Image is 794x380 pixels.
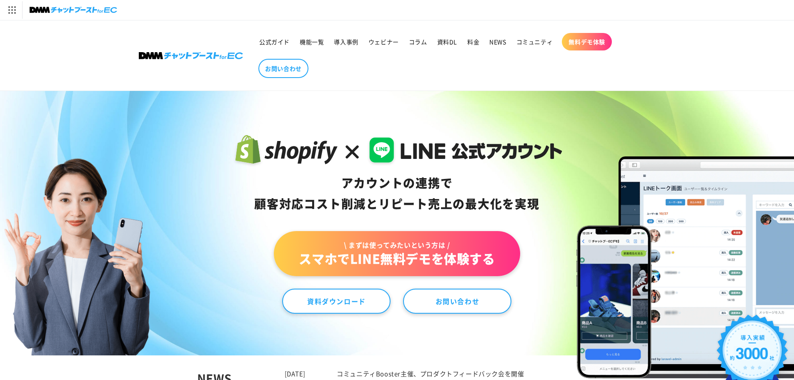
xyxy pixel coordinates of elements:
[300,38,324,45] span: 機能一覧
[489,38,506,45] span: NEWS
[516,38,553,45] span: コミュニティ
[232,173,562,214] div: アカウントの連携で 顧客対応コスト削減と リピート売上の 最大化を実現
[403,289,511,314] a: お問い合わせ
[30,4,117,16] img: チャットブーストforEC
[562,33,612,50] a: 無料デモ体験
[282,289,391,314] a: 資料ダウンロード
[511,33,558,50] a: コミュニティ
[274,231,520,276] a: \ まずは使ってみたいという方は /スマホでLINE無料デモを体験する
[334,38,358,45] span: 導入事例
[462,33,484,50] a: 料金
[329,33,363,50] a: 導入事例
[295,33,329,50] a: 機能一覧
[467,38,479,45] span: 料金
[265,65,302,72] span: お問い合わせ
[337,369,524,378] a: コミュニティBooster主催、プロダクトフィードバック会を開催
[432,33,462,50] a: 資料DL
[254,33,295,50] a: 公式ガイド
[404,33,432,50] a: コラム
[409,38,427,45] span: コラム
[484,33,511,50] a: NEWS
[569,38,605,45] span: 無料デモ体験
[1,1,22,19] img: サービス
[299,240,495,249] span: \ まずは使ってみたいという方は /
[285,369,306,378] time: [DATE]
[259,38,290,45] span: 公式ガイド
[437,38,457,45] span: 資料DL
[363,33,404,50] a: ウェビナー
[368,38,399,45] span: ウェビナー
[139,52,243,59] img: 株式会社DMM Boost
[258,59,308,78] a: お問い合わせ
